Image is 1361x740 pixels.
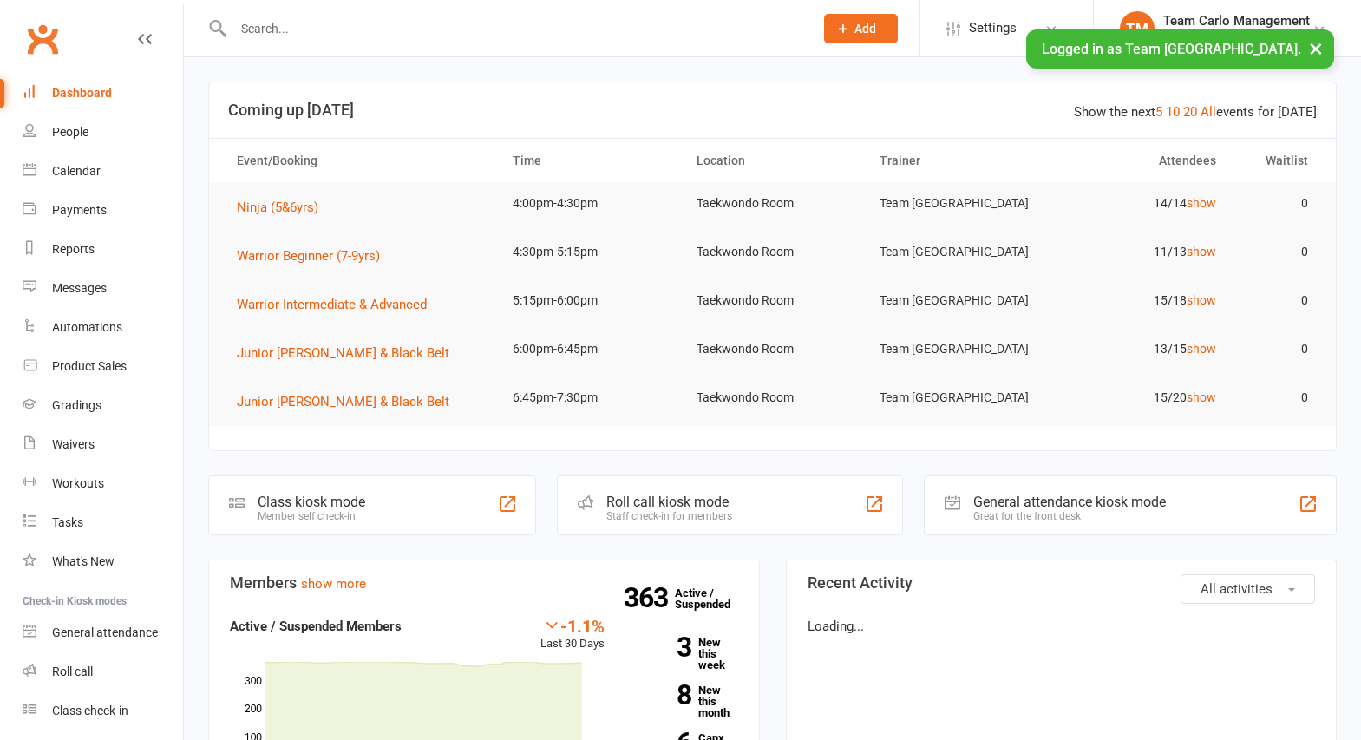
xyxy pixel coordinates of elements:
[1048,183,1232,224] td: 14/14
[52,437,95,451] div: Waivers
[52,398,101,412] div: Gradings
[1048,280,1232,321] td: 15/18
[21,17,64,61] a: Clubworx
[237,343,461,363] button: Junior [PERSON_NAME] & Black Belt
[606,510,732,522] div: Staff check-in for members
[23,74,183,113] a: Dashboard
[1232,377,1324,418] td: 0
[864,280,1048,321] td: Team [GEOGRAPHIC_DATA]
[237,197,330,218] button: Ninja (5&6yrs)
[497,329,681,370] td: 6:00pm-6:45pm
[675,574,751,623] a: 363Active / Suspended
[1232,329,1324,370] td: 0
[864,329,1048,370] td: Team [GEOGRAPHIC_DATA]
[681,232,865,272] td: Taekwondo Room
[497,183,681,224] td: 4:00pm-4:30pm
[497,232,681,272] td: 4:30pm-5:15pm
[52,665,93,678] div: Roll call
[237,248,380,264] span: Warrior Beginner (7-9yrs)
[1232,232,1324,272] td: 0
[681,280,865,321] td: Taekwondo Room
[969,9,1017,48] span: Settings
[1232,280,1324,321] td: 0
[808,616,1316,637] p: Loading...
[606,494,732,510] div: Roll call kiosk mode
[52,704,128,717] div: Class check-in
[1042,41,1301,57] span: Logged in as Team [GEOGRAPHIC_DATA].
[258,494,365,510] div: Class kiosk mode
[540,616,605,653] div: Last 30 Days
[23,230,183,269] a: Reports
[864,139,1048,183] th: Trainer
[497,280,681,321] td: 5:15pm-6:00pm
[1048,329,1232,370] td: 13/15
[1155,104,1162,120] a: 5
[1187,196,1216,210] a: show
[258,510,365,522] div: Member self check-in
[230,619,402,634] strong: Active / Suspended Members
[1048,377,1232,418] td: 15/20
[23,191,183,230] a: Payments
[681,377,865,418] td: Taekwondo Room
[23,542,183,581] a: What's New
[1187,342,1216,356] a: show
[52,86,112,100] div: Dashboard
[864,183,1048,224] td: Team [GEOGRAPHIC_DATA]
[52,125,88,139] div: People
[52,281,107,295] div: Messages
[52,625,158,639] div: General attendance
[631,637,738,671] a: 3New this week
[864,232,1048,272] td: Team [GEOGRAPHIC_DATA]
[1201,581,1273,597] span: All activities
[1232,183,1324,224] td: 0
[23,503,183,542] a: Tasks
[237,200,318,215] span: Ninja (5&6yrs)
[1048,139,1232,183] th: Attendees
[497,377,681,418] td: 6:45pm-7:30pm
[497,139,681,183] th: Time
[1166,104,1180,120] a: 10
[301,576,366,592] a: show more
[228,102,1317,119] h3: Coming up [DATE]
[52,320,122,334] div: Automations
[23,269,183,308] a: Messages
[1201,104,1216,120] a: All
[23,386,183,425] a: Gradings
[824,14,898,43] button: Add
[52,476,104,490] div: Workouts
[52,515,83,529] div: Tasks
[52,242,95,256] div: Reports
[237,394,449,409] span: Junior [PERSON_NAME] & Black Belt
[540,616,605,635] div: -1.1%
[1120,11,1155,46] div: TM
[1232,139,1324,183] th: Waitlist
[631,682,691,708] strong: 8
[52,359,127,373] div: Product Sales
[237,345,449,361] span: Junior [PERSON_NAME] & Black Belt
[973,510,1166,522] div: Great for the front desk
[23,425,183,464] a: Waivers
[1187,245,1216,259] a: show
[1163,29,1312,44] div: Team [GEOGRAPHIC_DATA]
[808,574,1316,592] h3: Recent Activity
[52,164,101,178] div: Calendar
[237,294,439,315] button: Warrior Intermediate & Advanced
[23,464,183,503] a: Workouts
[854,22,876,36] span: Add
[23,652,183,691] a: Roll call
[1048,232,1232,272] td: 11/13
[1181,574,1315,604] button: All activities
[237,246,392,266] button: Warrior Beginner (7-9yrs)
[228,16,802,41] input: Search...
[973,494,1166,510] div: General attendance kiosk mode
[631,634,691,660] strong: 3
[237,391,461,412] button: Junior [PERSON_NAME] & Black Belt
[1187,293,1216,307] a: show
[23,152,183,191] a: Calendar
[221,139,497,183] th: Event/Booking
[631,684,738,718] a: 8New this month
[23,691,183,730] a: Class kiosk mode
[1183,104,1197,120] a: 20
[230,574,738,592] h3: Members
[23,613,183,652] a: General attendance kiosk mode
